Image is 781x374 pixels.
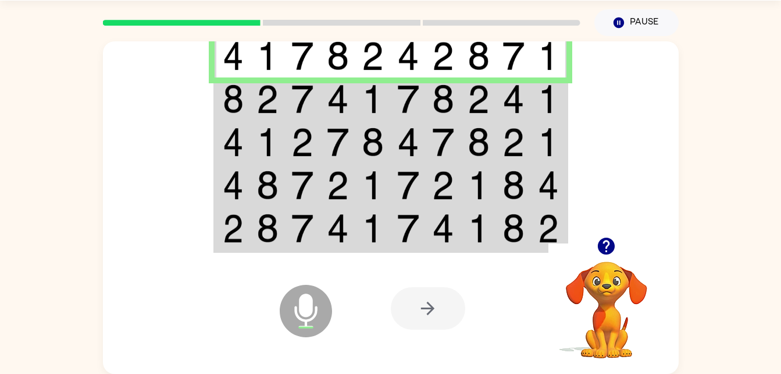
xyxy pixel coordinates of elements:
[502,214,525,243] img: 8
[397,128,419,157] img: 4
[362,84,384,114] img: 1
[468,171,490,200] img: 1
[432,128,454,157] img: 7
[362,41,384,70] img: 2
[327,128,349,157] img: 7
[397,41,419,70] img: 4
[502,41,525,70] img: 7
[397,84,419,114] img: 7
[432,214,454,243] img: 4
[538,128,559,157] img: 1
[432,84,454,114] img: 8
[362,128,384,157] img: 8
[594,9,679,36] button: Pause
[223,171,244,200] img: 4
[291,128,313,157] img: 2
[548,244,665,360] video: Your browser must support playing .mp4 files to use Literably. Please try using another browser.
[538,84,559,114] img: 1
[362,171,384,200] img: 1
[468,84,490,114] img: 2
[432,171,454,200] img: 2
[291,214,313,243] img: 7
[468,41,490,70] img: 8
[256,128,279,157] img: 1
[256,171,279,200] img: 8
[468,128,490,157] img: 8
[397,171,419,200] img: 7
[223,84,244,114] img: 8
[327,214,349,243] img: 4
[362,214,384,243] img: 1
[327,171,349,200] img: 2
[502,128,525,157] img: 2
[502,171,525,200] img: 8
[327,41,349,70] img: 8
[327,84,349,114] img: 4
[291,171,313,200] img: 7
[291,84,313,114] img: 7
[256,214,279,243] img: 8
[223,128,244,157] img: 4
[223,214,244,243] img: 2
[256,84,279,114] img: 2
[538,171,559,200] img: 4
[432,41,454,70] img: 2
[256,41,279,70] img: 1
[291,41,313,70] img: 7
[502,84,525,114] img: 4
[397,214,419,243] img: 7
[538,214,559,243] img: 2
[468,214,490,243] img: 1
[538,41,559,70] img: 1
[223,41,244,70] img: 4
